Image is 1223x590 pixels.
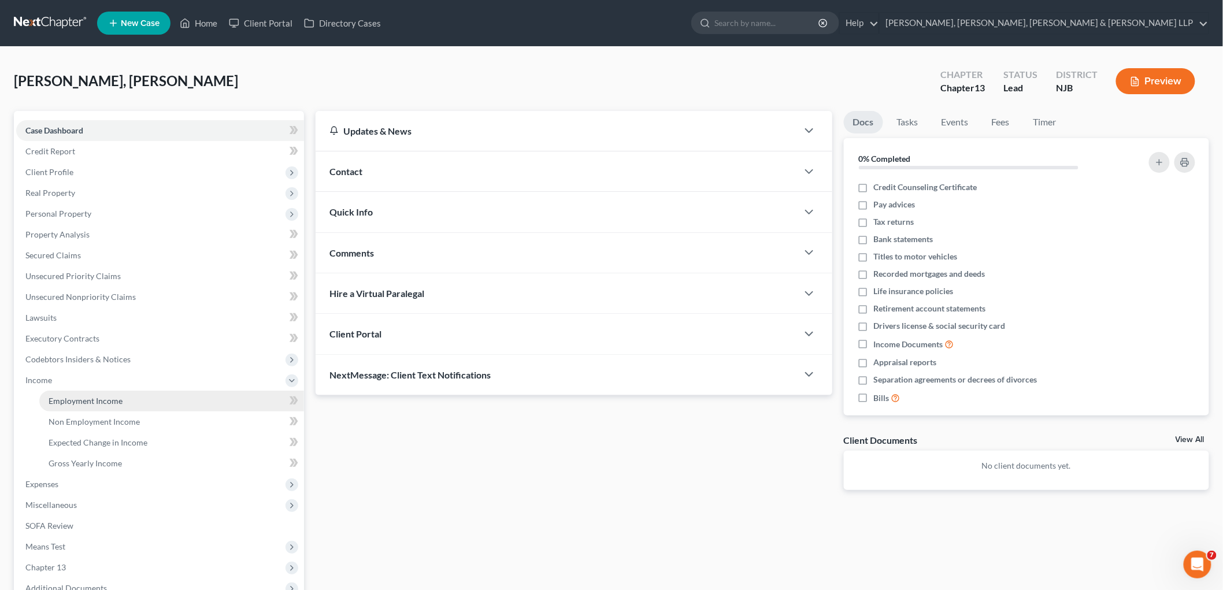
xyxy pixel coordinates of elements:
[329,247,374,258] span: Comments
[844,111,883,133] a: Docs
[16,141,304,162] a: Credit Report
[840,13,879,34] a: Help
[223,13,298,34] a: Client Portal
[1056,81,1098,95] div: NJB
[329,206,373,217] span: Quick Info
[1116,68,1195,94] button: Preview
[874,303,986,314] span: Retirement account statements
[25,541,65,551] span: Means Test
[1024,111,1066,133] a: Timer
[49,417,140,426] span: Non Employment Income
[25,500,77,510] span: Miscellaneous
[853,460,1200,472] p: No client documents yet.
[880,13,1209,34] a: [PERSON_NAME], [PERSON_NAME], [PERSON_NAME] & [PERSON_NAME] LLP
[874,251,958,262] span: Titles to motor vehicles
[25,479,58,489] span: Expenses
[329,369,491,380] span: NextMessage: Client Text Notifications
[940,68,985,81] div: Chapter
[1184,551,1211,578] iframe: Intercom live chat
[714,12,820,34] input: Search by name...
[16,307,304,328] a: Lawsuits
[844,434,918,446] div: Client Documents
[888,111,928,133] a: Tasks
[25,292,136,302] span: Unsecured Nonpriority Claims
[874,320,1006,332] span: Drivers license & social security card
[329,288,424,299] span: Hire a Virtual Paralegal
[1176,436,1205,444] a: View All
[49,437,147,447] span: Expected Change in Income
[25,229,90,239] span: Property Analysis
[49,458,122,468] span: Gross Yearly Income
[329,166,362,177] span: Contact
[298,13,387,34] a: Directory Cases
[39,411,304,432] a: Non Employment Income
[16,328,304,349] a: Executory Contracts
[874,199,916,210] span: Pay advices
[874,339,943,350] span: Income Documents
[39,391,304,411] a: Employment Income
[859,154,911,164] strong: 0% Completed
[16,266,304,287] a: Unsecured Priority Claims
[940,81,985,95] div: Chapter
[14,72,238,89] span: [PERSON_NAME], [PERSON_NAME]
[16,245,304,266] a: Secured Claims
[16,515,304,536] a: SOFA Review
[25,250,81,260] span: Secured Claims
[25,333,99,343] span: Executory Contracts
[39,453,304,474] a: Gross Yearly Income
[25,521,73,530] span: SOFA Review
[16,224,304,245] a: Property Analysis
[874,357,937,368] span: Appraisal reports
[121,19,160,28] span: New Case
[874,216,914,228] span: Tax returns
[25,209,91,218] span: Personal Property
[874,285,954,297] span: Life insurance policies
[874,392,890,404] span: Bills
[874,181,977,193] span: Credit Counseling Certificate
[1056,68,1098,81] div: District
[329,125,784,137] div: Updates & News
[874,374,1037,385] span: Separation agreements or decrees of divorces
[174,13,223,34] a: Home
[25,354,131,364] span: Codebtors Insiders & Notices
[25,375,52,385] span: Income
[25,313,57,322] span: Lawsuits
[874,268,985,280] span: Recorded mortgages and deeds
[25,188,75,198] span: Real Property
[1003,81,1037,95] div: Lead
[16,120,304,141] a: Case Dashboard
[25,271,121,281] span: Unsecured Priority Claims
[1207,551,1217,560] span: 7
[16,287,304,307] a: Unsecured Nonpriority Claims
[49,396,123,406] span: Employment Income
[932,111,978,133] a: Events
[25,125,83,135] span: Case Dashboard
[974,82,985,93] span: 13
[329,328,381,339] span: Client Portal
[1003,68,1037,81] div: Status
[39,432,304,453] a: Expected Change in Income
[983,111,1020,133] a: Fees
[25,167,73,177] span: Client Profile
[874,233,933,245] span: Bank statements
[25,562,66,572] span: Chapter 13
[25,146,75,156] span: Credit Report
